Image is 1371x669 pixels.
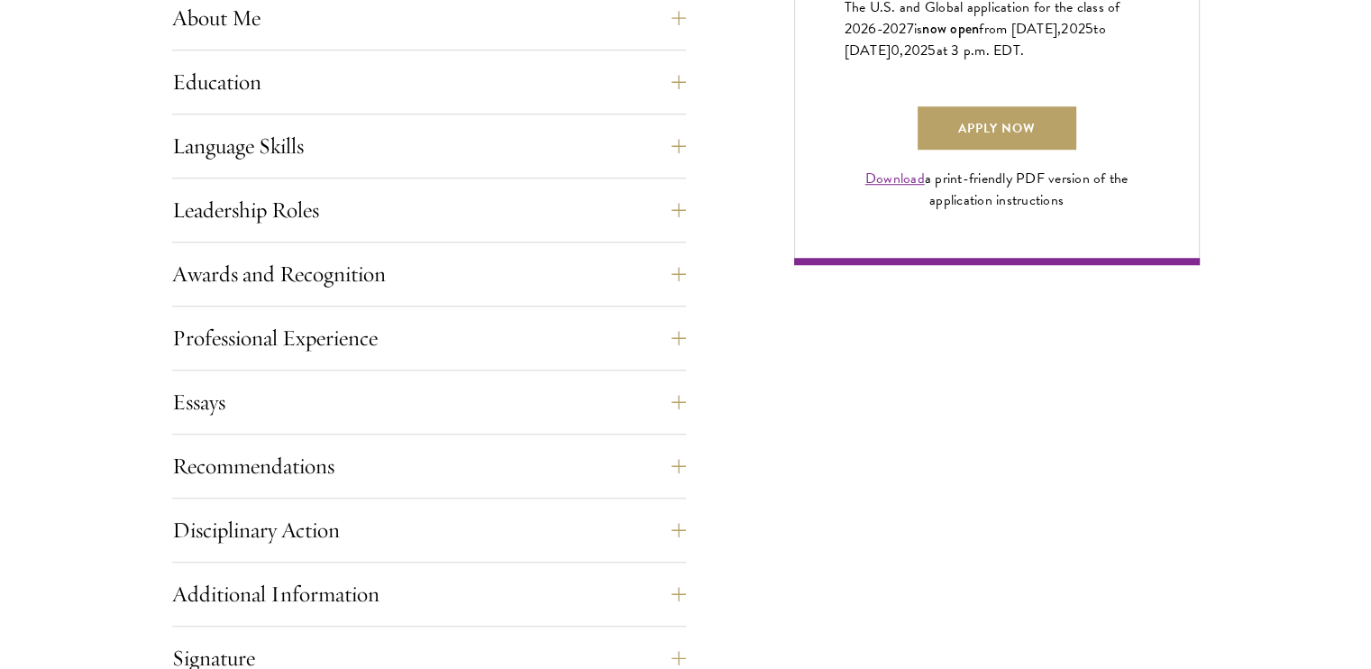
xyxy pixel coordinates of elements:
[928,40,936,61] span: 5
[937,40,1025,61] span: at 3 p.m. EDT.
[172,188,686,232] button: Leadership Roles
[172,252,686,296] button: Awards and Recognition
[907,18,914,40] span: 7
[845,168,1149,211] div: a print-friendly PDF version of the application instructions
[914,18,923,40] span: is
[172,444,686,488] button: Recommendations
[979,18,1061,40] span: from [DATE],
[172,380,686,424] button: Essays
[172,573,686,616] button: Additional Information
[922,18,979,39] span: now open
[865,168,925,189] a: Download
[845,18,1106,61] span: to [DATE]
[1061,18,1085,40] span: 202
[1085,18,1093,40] span: 5
[900,40,903,61] span: ,
[891,40,900,61] span: 0
[172,60,686,104] button: Education
[868,18,876,40] span: 6
[918,106,1076,150] a: Apply Now
[877,18,907,40] span: -202
[172,124,686,168] button: Language Skills
[904,40,928,61] span: 202
[172,509,686,552] button: Disciplinary Action
[172,316,686,360] button: Professional Experience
